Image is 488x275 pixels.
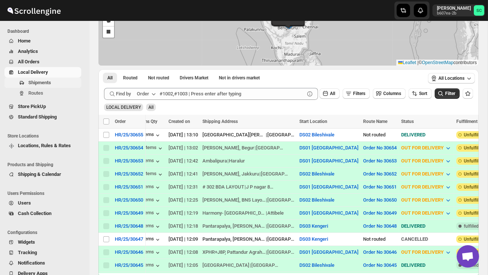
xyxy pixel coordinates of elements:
span: Tracking [18,250,37,255]
button: Locations, Rules & Rates [4,140,81,151]
button: Order No 30653 [363,158,397,164]
button: 5 items [138,249,161,256]
div: 1 items [138,210,161,217]
button: HR/25/30653 [115,158,143,164]
button: 9 items [138,262,161,269]
button: DS01 [GEOGRAPHIC_DATA] [299,145,359,151]
span: Store PickUp [18,104,46,109]
div: [DATE] | 12:25 [169,196,198,204]
span: Unfulfilled [464,210,484,216]
span: | [418,60,419,65]
div: [GEOGRAPHIC_DATA] [256,144,284,152]
button: Routes [4,88,81,98]
div: [DATE] | 12:05 [169,262,198,269]
button: Filters [343,88,370,99]
div: DELIVERED [401,262,452,269]
span: Notifications [18,260,45,266]
div: Open chat [457,245,479,268]
div: HR/25/30649 [115,210,143,216]
span: Shipping & Calendar [18,171,61,177]
div: DELIVERED [401,222,452,230]
div: Not routed [363,131,397,139]
div: Attibele [267,209,284,217]
div: Haralur [229,157,245,165]
div: | [202,196,295,204]
button: Tracking [4,247,81,258]
button: Order [132,88,162,100]
button: 0 items [138,236,161,243]
span: All [330,91,335,96]
img: Marker [283,20,294,28]
span: Users Permissions [7,190,84,196]
span: OUT FOR DELIVERY [401,249,444,255]
span: Sort [419,91,427,96]
button: 2 items [138,223,161,230]
span: Store Locations [7,133,84,139]
button: Columns [373,88,406,99]
span: All Locations [438,75,465,81]
button: All [103,73,117,83]
div: HR/25/30650 [115,197,143,203]
button: Order No 30650 [363,197,397,203]
div: XPHR+J8P, Pattandur Agrahara, [GEOGRAPHIC_DATA], [GEOGRAPHIC_DATA], [GEOGRAPHIC_DATA] [202,249,266,256]
div: Ambalipura [202,157,227,165]
button: DS01 [GEOGRAPHIC_DATA] [299,210,359,216]
span: Start Location [299,119,327,124]
span: Analytics [18,48,38,54]
div: 31 items [138,145,164,152]
span: Configurations [7,230,84,236]
div: | [202,183,295,191]
button: Order No 30651 [363,184,397,190]
span: All [148,105,154,110]
span: Drivers Market [180,75,208,81]
div: [DATE] | 12:09 [169,236,198,243]
div: [GEOGRAPHIC_DATA] [267,249,295,256]
button: Routed [119,73,142,83]
span: Created on [169,119,190,124]
div: | [202,236,295,243]
button: HR/25/30654 [115,145,143,151]
button: OUT FOR DELIVERY [397,168,456,180]
div: # 302 BDA LAYOUT [202,183,244,191]
div: [DATE] | 12:31 [169,183,198,191]
span: Columns [383,91,401,96]
button: Notifications [4,258,81,268]
button: Filter [435,88,460,99]
button: DS01 [GEOGRAPHIC_DATA] [299,184,359,190]
button: 9 items [138,197,161,204]
span: fulfilled [464,223,479,229]
div: [GEOGRAPHIC_DATA] [267,196,295,204]
div: | [202,222,295,230]
span: Standard Shipping [18,114,57,120]
div: | [202,157,295,165]
button: HR/25/30647 [115,236,143,242]
button: All [319,88,340,99]
text: SC [476,8,482,13]
button: Un-claimable [214,73,264,83]
span: OUT FOR DELIVERY [401,184,444,190]
span: Items Qty [138,119,157,124]
button: OUT FOR DELIVERY [397,194,456,206]
a: OpenStreetMap [422,60,454,65]
span: Widgets [18,239,35,245]
div: HR/25/30648 [115,223,143,229]
div: Not routed [363,236,397,243]
p: b607ea-2b [437,11,471,16]
a: Leaflet [398,60,416,65]
span: Cash Collection [18,211,51,216]
div: | [202,209,295,217]
div: Pantarapalya, [PERSON_NAME] [202,222,266,230]
span: Unfulfilled [464,171,484,177]
input: #1002,#1003 | Press enter after typing [160,88,305,100]
div: HR/25/30651 [115,184,143,190]
button: Order No 30654 [363,145,397,151]
div: | [202,262,295,269]
span: Routes [28,90,43,96]
span: OUT FOR DELIVERY [401,145,444,151]
button: OUT FOR DELIVERY [397,207,456,219]
button: 11 items [138,171,164,178]
span: All [107,75,113,81]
